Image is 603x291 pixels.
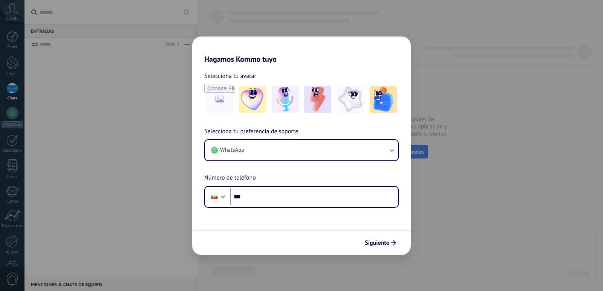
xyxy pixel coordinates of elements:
img: -5.jpeg [370,86,397,113]
h2: Hagamos Kommo tuyo [192,37,411,64]
button: WhatsApp [205,140,398,160]
span: Siguiente [365,240,389,245]
img: -3.jpeg [304,86,331,113]
img: -2.jpeg [272,86,299,113]
span: WhatsApp [220,146,244,154]
span: Selecciona tu preferencia de soporte [204,127,298,137]
span: Selecciona tu avatar [204,71,256,81]
button: Siguiente [361,236,399,249]
img: -4.jpeg [337,86,364,113]
div: Venezuela: + 58 [207,189,222,205]
span: Número de teléfono [204,173,256,183]
img: -1.jpeg [239,86,266,113]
